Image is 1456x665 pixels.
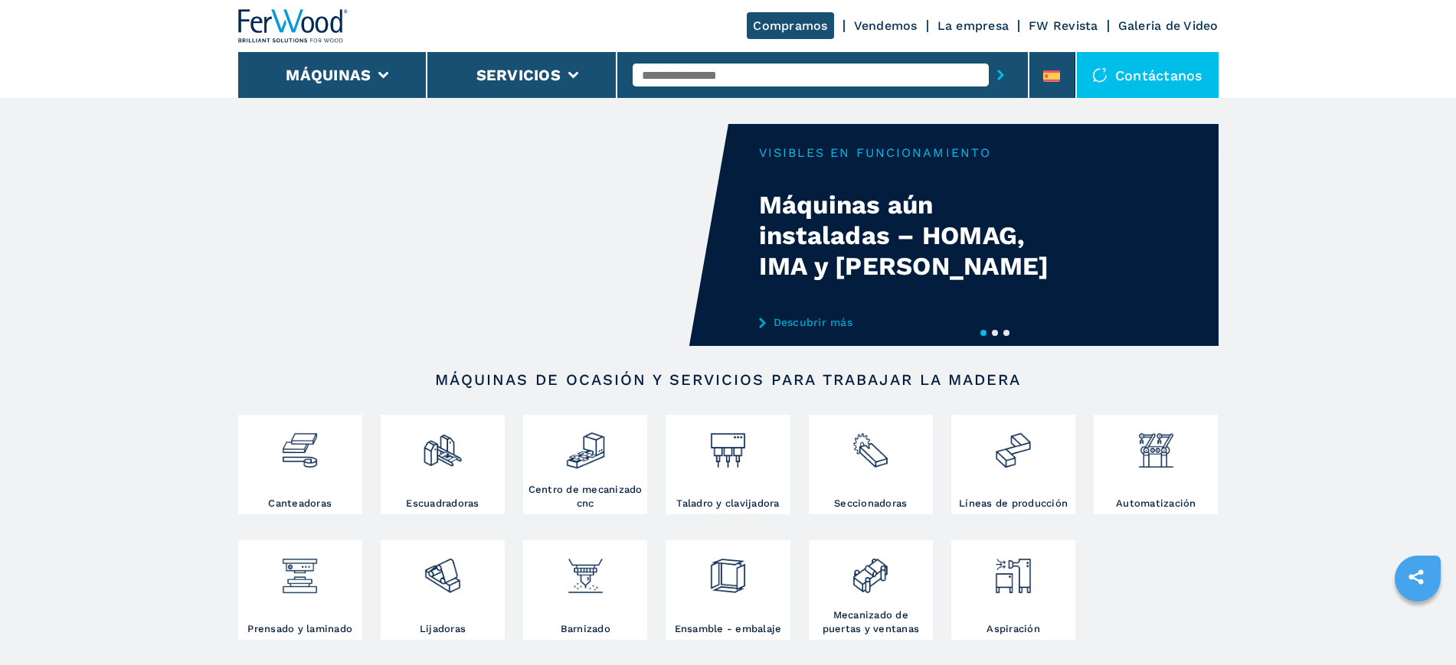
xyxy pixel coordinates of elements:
a: La empresa [937,18,1009,33]
h3: Prensado y laminado [247,622,352,636]
button: Máquinas [286,66,371,84]
img: montaggio_imballaggio_2.png [708,544,748,596]
div: Contáctanos [1077,52,1219,98]
a: Lijadoras [381,540,505,640]
img: foratrici_inseritrici_2.png [708,419,748,471]
iframe: Chat [1391,596,1445,654]
h3: Escuadradoras [406,497,479,510]
img: centro_di_lavoro_cnc_2.png [565,419,606,471]
button: 2 [992,330,998,336]
img: sezionatrici_2.png [850,419,891,471]
h3: Barnizado [561,622,610,636]
img: verniciatura_1.png [565,544,606,596]
button: 1 [980,330,986,336]
img: squadratrici_2.png [422,419,463,471]
a: Seccionadoras [809,415,933,514]
img: Contáctanos [1092,67,1108,83]
a: Vendemos [854,18,918,33]
a: Prensado y laminado [238,540,362,640]
img: lavorazione_porte_finestre_2.png [850,544,891,596]
button: 3 [1003,330,1009,336]
img: pressa-strettoia.png [280,544,320,596]
h2: Máquinas de ocasión y servicios para trabajar la madera [287,370,1170,389]
h3: Centro de mecanizado cnc [527,483,643,510]
a: Compramos [747,12,833,39]
h3: Canteadoras [268,497,332,510]
img: automazione.png [1136,419,1176,471]
img: Ferwood [238,9,348,43]
img: linee_di_produzione_2.png [993,419,1033,471]
a: Canteadoras [238,415,362,514]
a: Mecanizado de puertas y ventanas [809,540,933,640]
a: Galeria de Video [1118,18,1219,33]
a: Aspiración [951,540,1075,640]
h3: Seccionadoras [834,497,907,510]
h3: Automatización [1116,497,1196,510]
a: Barnizado [523,540,647,640]
a: Descubrir más [759,316,1059,328]
button: submit-button [989,57,1013,93]
h3: Aspiración [986,622,1040,636]
h3: Líneas de producción [959,497,1068,510]
a: Ensamble - embalaje [666,540,790,640]
a: Líneas de producción [951,415,1075,514]
a: Taladro y clavijadora [666,415,790,514]
h3: Ensamble - embalaje [675,622,782,636]
h3: Lijadoras [420,622,466,636]
a: Escuadradoras [381,415,505,514]
a: sharethis [1397,558,1435,596]
h3: Mecanizado de puertas y ventanas [813,608,929,636]
img: levigatrici_2.png [422,544,463,596]
img: aspirazione_1.png [993,544,1033,596]
a: Automatización [1094,415,1218,514]
a: Centro de mecanizado cnc [523,415,647,514]
button: Servicios [476,66,561,84]
h3: Taladro y clavijadora [676,497,779,510]
video: Your browser does not support the video tag. [238,124,728,346]
img: bordatrici_1.png [280,419,320,471]
a: FW Revista [1029,18,1098,33]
